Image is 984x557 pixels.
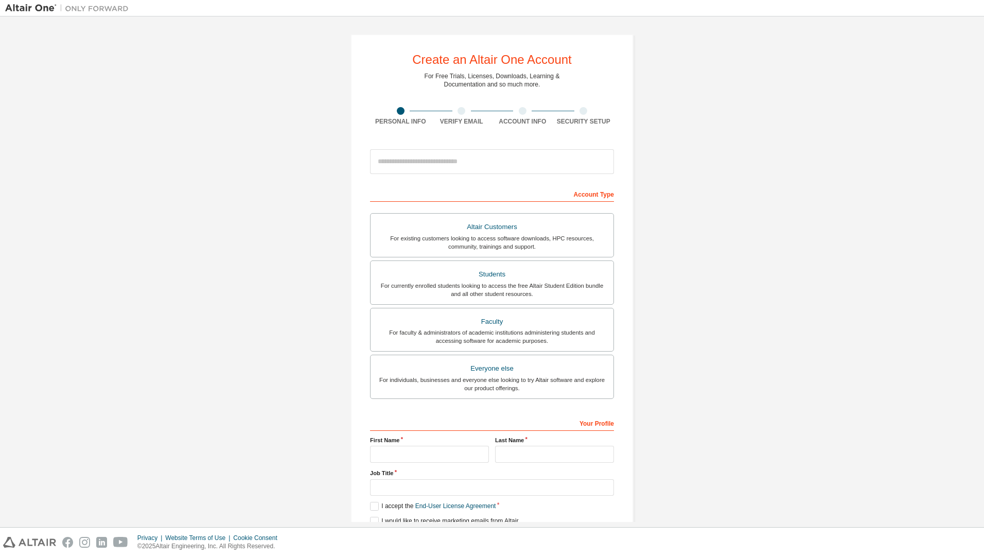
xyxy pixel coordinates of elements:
[113,537,128,548] img: youtube.svg
[62,537,73,548] img: facebook.svg
[431,117,493,126] div: Verify Email
[370,469,614,477] label: Job Title
[370,517,518,526] label: I would like to receive marketing emails from Altair
[412,54,572,66] div: Create an Altair One Account
[377,328,607,345] div: For faculty & administrators of academic institutions administering students and accessing softwa...
[79,537,90,548] img: instagram.svg
[377,282,607,298] div: For currently enrolled students looking to access the free Altair Student Edition bundle and all ...
[377,315,607,329] div: Faculty
[5,3,134,13] img: Altair One
[370,117,431,126] div: Personal Info
[377,234,607,251] div: For existing customers looking to access software downloads, HPC resources, community, trainings ...
[415,502,496,510] a: End-User License Agreement
[137,534,165,542] div: Privacy
[377,220,607,234] div: Altair Customers
[425,72,560,89] div: For Free Trials, Licenses, Downloads, Learning & Documentation and so much more.
[370,502,496,511] label: I accept the
[370,436,489,444] label: First Name
[233,534,283,542] div: Cookie Consent
[96,537,107,548] img: linkedin.svg
[165,534,233,542] div: Website Terms of Use
[370,414,614,431] div: Your Profile
[370,185,614,202] div: Account Type
[3,537,56,548] img: altair_logo.svg
[377,267,607,282] div: Students
[377,376,607,392] div: For individuals, businesses and everyone else looking to try Altair software and explore our prod...
[492,117,553,126] div: Account Info
[137,542,284,551] p: © 2025 Altair Engineering, Inc. All Rights Reserved.
[495,436,614,444] label: Last Name
[377,361,607,376] div: Everyone else
[553,117,614,126] div: Security Setup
